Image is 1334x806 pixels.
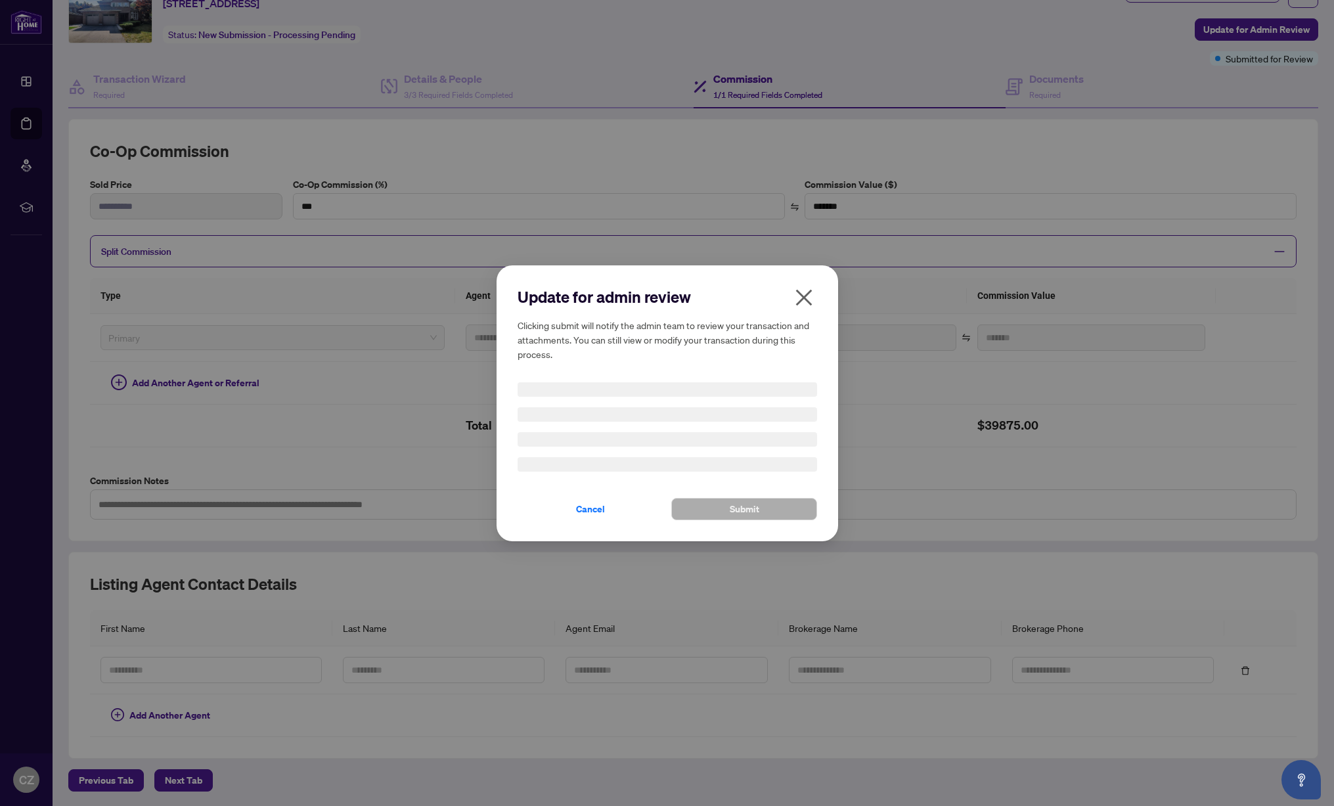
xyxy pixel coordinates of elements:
h5: Clicking submit will notify the admin team to review your transaction and attachments. You can st... [518,318,817,361]
h2: Update for admin review [518,286,817,307]
button: Submit [671,498,817,520]
span: close [793,287,814,308]
button: Open asap [1281,760,1321,799]
button: Cancel [518,498,663,520]
span: Cancel [576,499,605,520]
